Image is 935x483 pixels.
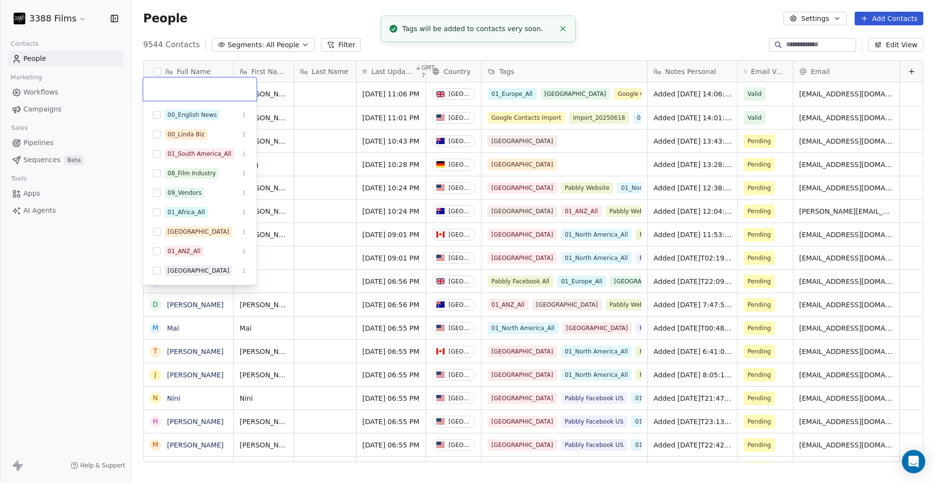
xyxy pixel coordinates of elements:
div: [GEOGRAPHIC_DATA] [168,227,229,236]
div: 01_ANZ_All [168,247,201,256]
div: 00_English News [168,111,217,119]
div: 00_Linda Biz [168,130,205,139]
div: [GEOGRAPHIC_DATA] [168,266,229,275]
div: 09_Vendors [168,188,202,197]
div: 08_Film Industry [168,169,216,178]
button: Close toast [557,22,569,35]
div: Tags will be added to contacts very soon. [402,24,555,34]
div: 01_Africa_All [168,208,205,217]
div: 01_South America_All [168,149,231,158]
